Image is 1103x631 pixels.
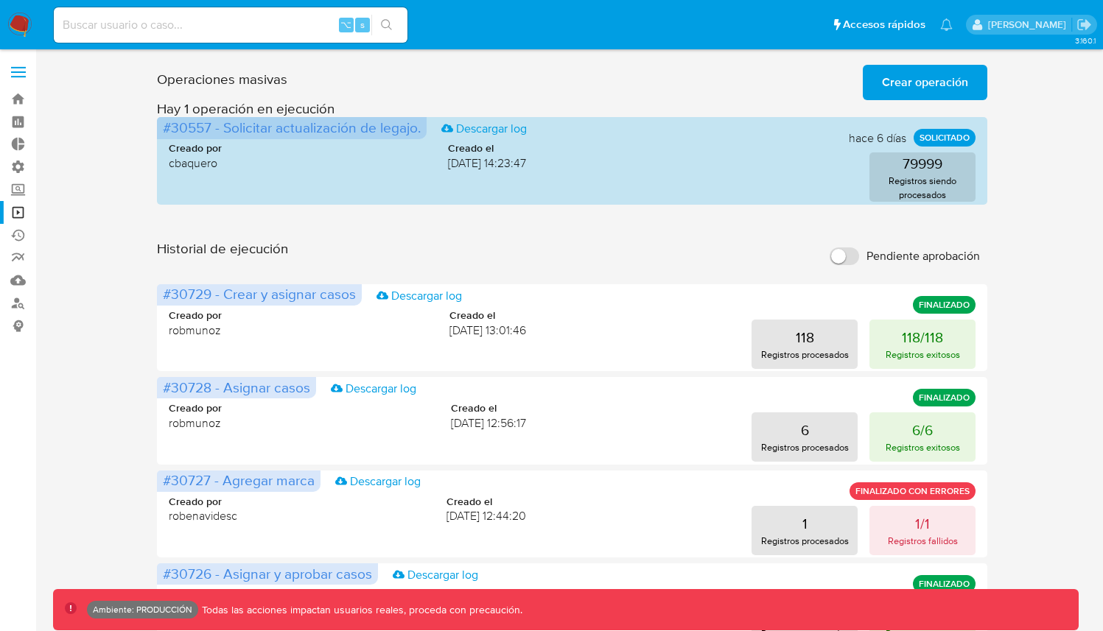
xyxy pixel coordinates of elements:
[340,18,351,32] span: ⌥
[198,603,522,617] p: Todas las acciones impactan usuarios reales, proceda con precaución.
[843,17,925,32] span: Accesos rápidos
[1076,17,1092,32] a: Salir
[54,15,407,35] input: Buscar usuario o caso...
[93,607,192,613] p: Ambiente: PRODUCCIÓN
[988,18,1071,32] p: ramiro.carbonell@mercadolibre.com.co
[360,18,365,32] span: s
[371,15,402,35] button: search-icon
[940,18,953,31] a: Notificaciones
